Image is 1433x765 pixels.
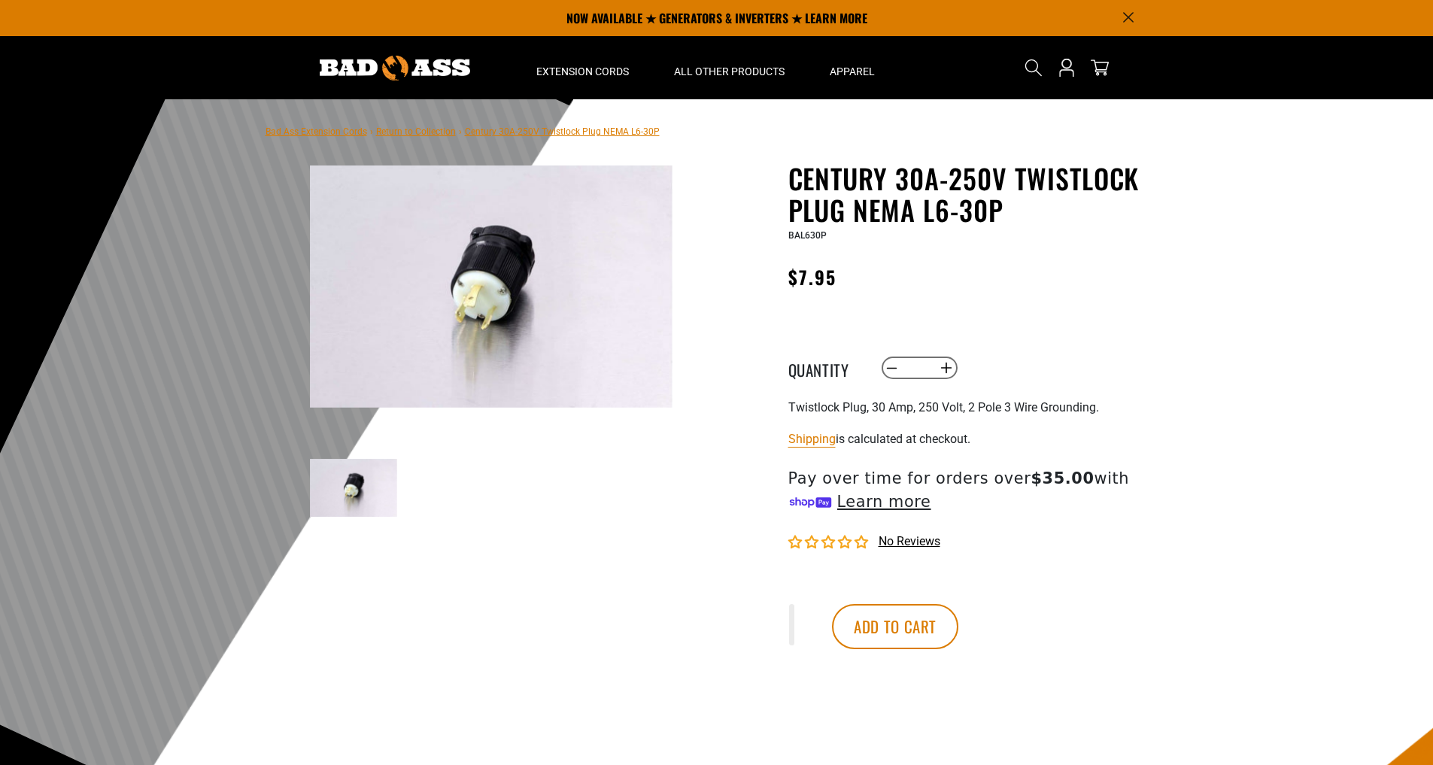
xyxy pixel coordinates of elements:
span: Twistlock Plug, 30 Amp, 250 Volt, 2 Pole 3 Wire Grounding. [788,400,1099,414]
span: › [370,126,373,137]
img: Bad Ass Extension Cords [320,56,470,80]
summary: All Other Products [651,36,807,99]
summary: Extension Cords [514,36,651,99]
nav: breadcrumbs [266,122,660,140]
span: No reviews [879,534,940,548]
span: All Other Products [674,65,785,78]
span: 0.00 stars [788,536,871,550]
a: Shipping [788,432,836,446]
span: Century 30A-250V Twistlock Plug NEMA L6-30P [465,126,660,137]
button: Add to cart [832,604,958,649]
span: › [459,126,462,137]
h1: Century 30A-250V Twistlock Plug NEMA L6-30P [788,162,1157,226]
label: Quantity [788,358,864,378]
span: BAL630P [788,230,827,241]
summary: Search [1022,56,1046,80]
div: is calculated at checkout. [788,429,1157,449]
a: Return to Collection [376,126,456,137]
span: Extension Cords [536,65,629,78]
summary: Apparel [807,36,897,99]
span: Apparel [830,65,875,78]
a: Bad Ass Extension Cords [266,126,367,137]
span: $7.95 [788,263,836,290]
